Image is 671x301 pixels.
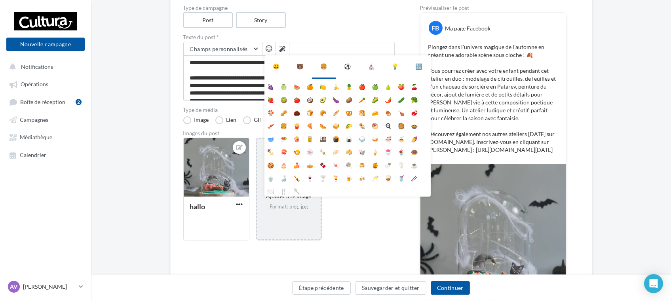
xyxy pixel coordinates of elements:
li: 🍙 [343,131,356,144]
li: 🥣 [264,131,278,144]
div: 🍔 [320,62,327,71]
span: Champs personnalisés [190,45,248,52]
li: 🍼 [382,157,395,170]
li: 🌭 [317,118,330,131]
li: 🍥 [304,144,317,157]
li: 🍵 [264,170,278,184]
li: 🍘 [330,131,343,144]
li: 🍖 [382,105,395,118]
li: 🍐 [382,79,395,92]
label: Type de campagne [183,5,395,11]
li: 🍔 [278,118,291,131]
li: 🍇 [264,79,278,92]
li: 🍅 [291,92,304,105]
li: 🍈 [278,79,291,92]
div: hallo [190,202,205,211]
button: Continuer [431,281,470,295]
li: 🍿 [291,131,304,144]
a: Opérations [5,77,86,91]
li: 🍣 [278,144,291,157]
button: Notifications [5,59,83,74]
div: Ma page Facebook [445,25,491,32]
li: 🍍 [343,79,356,92]
li: 🥖 [330,105,343,118]
li: 🥒 [395,92,408,105]
li: 🥠 [343,144,356,157]
li: 🍄 [264,105,278,118]
div: FB [429,21,443,35]
li: 🥟 [330,144,343,157]
li: 🍜 [382,131,395,144]
li: 🍰 [291,157,304,170]
li: 🥜 [278,105,291,118]
li: 🍯 [369,157,382,170]
li: 🍆 [330,92,343,105]
li: ☕ [408,157,421,170]
li: 🥦 [408,92,421,105]
li: 🍽️ [264,184,278,197]
li: 🍝 [395,131,408,144]
div: Prévisualiser le post [420,5,566,11]
label: Type de média [183,107,395,113]
a: Campagnes [5,112,86,127]
li: 🍚 [356,131,369,144]
div: 🐻 [297,62,303,71]
li: 🍬 [330,157,343,170]
li: 🍫 [317,157,330,170]
li: 🍟 [291,118,304,131]
label: Story [236,12,286,28]
li: 🥕 [356,92,369,105]
li: 🍭 [343,157,356,170]
li: 🍠 [408,131,421,144]
span: AV [10,283,18,291]
a: Calendrier [5,148,86,162]
li: 🍹 [330,170,343,184]
li: 🥧 [304,157,317,170]
div: ⛪ [368,62,374,71]
li: 🥓 [264,118,278,131]
li: 🍑 [395,79,408,92]
li: 🍉 [291,79,304,92]
li: 🥘 [395,118,408,131]
li: 🍳 [382,118,395,131]
li: 🍧 [382,144,395,157]
li: 🌰 [291,105,304,118]
div: Open Intercom Messenger [644,274,663,293]
li: 🥗 [278,131,291,144]
li: 🍺 [343,170,356,184]
li: 🍛 [369,131,382,144]
p: Plongez dans l’univers magique de l’automne en créant une adorable scène sous cloche ! 🍂 Vous pou... [428,43,558,154]
li: 🥃 [382,170,395,184]
li: 🥡 [356,144,369,157]
li: 🍡 [317,144,330,157]
li: 🥪 [330,118,343,131]
a: Médiathèque [5,130,86,144]
li: 🍏 [369,79,382,92]
li: 🍎 [356,79,369,92]
button: Sauvegarder et quitter [355,281,426,295]
span: Opérations [21,81,48,88]
li: 🎂 [278,157,291,170]
li: 🥫 [304,131,317,144]
label: Post [183,12,233,28]
li: 🥩 [408,105,421,118]
li: 🍮 [356,157,369,170]
li: 🍩 [408,144,421,157]
li: 🥞 [356,105,369,118]
li: 🍲 [408,118,421,131]
li: 🍕 [304,118,317,131]
li: 🥙 [369,118,382,131]
li: 🍒 [408,79,421,92]
li: 🥑 [317,92,330,105]
li: 🍌 [330,79,343,92]
li: 🍴 [278,184,291,197]
li: 🌽 [369,92,382,105]
div: 💡 [392,62,398,71]
li: 🥂 [369,170,382,184]
li: 🍾 [291,170,304,184]
label: GIF [243,116,263,124]
li: 🌯 [356,118,369,131]
div: 2 [76,99,82,105]
li: 🧀 [369,105,382,118]
li: 🍓 [264,92,278,105]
